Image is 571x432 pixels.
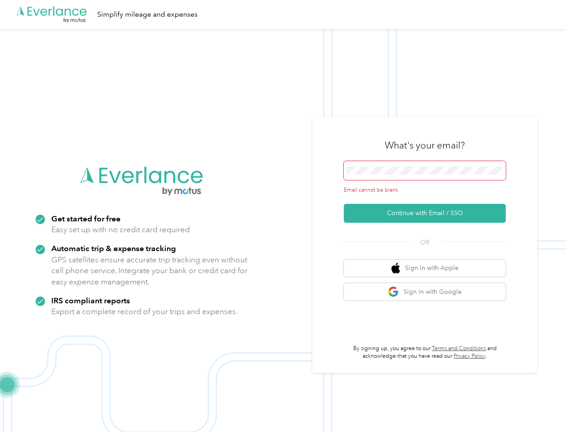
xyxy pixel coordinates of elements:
button: google logoSign in with Google [344,283,506,301]
strong: IRS compliant reports [51,296,130,305]
div: Email cannot be blank [344,186,506,194]
strong: Get started for free [51,214,121,223]
a: Terms and Conditions [432,345,486,352]
button: Continue with Email / SSO [344,204,506,223]
h3: What's your email? [385,139,465,152]
p: Export a complete record of your trips and expenses. [51,306,238,317]
div: Simplify mileage and expenses [97,9,198,20]
span: OR [409,238,441,247]
img: apple logo [391,263,400,274]
p: Easy set up with no credit card required [51,224,190,235]
p: GPS satellites ensure accurate trip tracking even without cell phone service. Integrate your bank... [51,254,248,288]
p: By signing up, you agree to our and acknowledge that you have read our . [344,345,506,360]
img: google logo [388,286,399,297]
button: apple logoSign in with Apple [344,260,506,277]
strong: Automatic trip & expense tracking [51,243,176,253]
a: Privacy Policy [454,353,486,360]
